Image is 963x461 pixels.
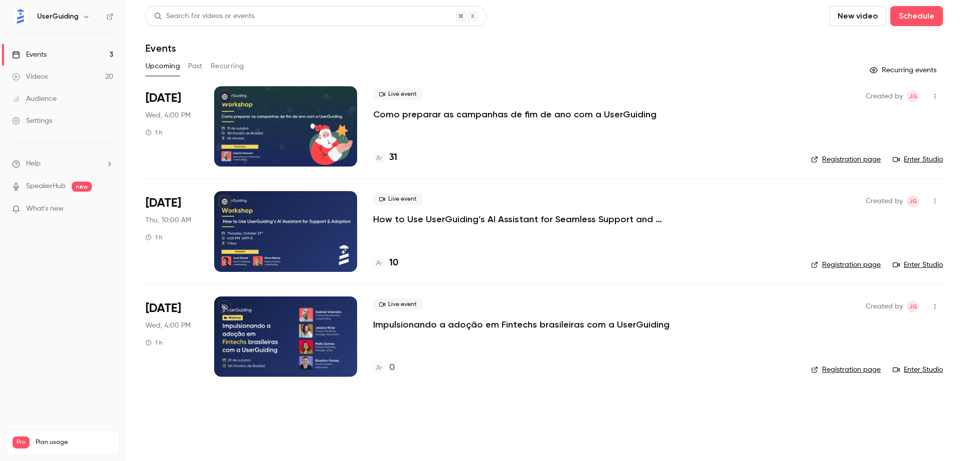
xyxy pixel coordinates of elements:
[909,90,917,102] span: JG
[811,155,881,165] a: Registration page
[373,213,674,225] a: How to Use UserGuiding’s AI Assistant for Seamless Support and Adoption
[893,155,943,165] a: Enter Studio
[145,215,191,225] span: Thu, 10:00 AM
[26,181,66,192] a: SpeakerHub
[811,365,881,375] a: Registration page
[389,256,398,270] h4: 10
[13,9,29,25] img: UserGuiding
[866,300,903,313] span: Created by
[145,296,198,377] div: Oct 29 Wed, 4:00 PM (America/Sao Paulo)
[373,361,395,375] a: 0
[373,298,423,311] span: Live event
[145,195,181,211] span: [DATE]
[12,116,52,126] div: Settings
[907,90,919,102] span: Joud Ghazal
[12,50,47,60] div: Events
[373,193,423,205] span: Live event
[145,58,180,74] button: Upcoming
[211,58,244,74] button: Recurring
[26,204,64,214] span: What's new
[373,256,398,270] a: 10
[145,233,163,241] div: 1 h
[909,300,917,313] span: JG
[373,319,670,331] a: Impulsionando a adoção em Fintechs brasileiras com a UserGuiding
[145,300,181,317] span: [DATE]
[866,90,903,102] span: Created by
[26,159,41,169] span: Help
[101,205,113,214] iframe: Noticeable Trigger
[389,151,397,165] h4: 31
[865,62,943,78] button: Recurring events
[829,6,886,26] button: New video
[866,195,903,207] span: Created by
[145,42,176,54] h1: Events
[145,110,191,120] span: Wed, 4:00 PM
[145,339,163,347] div: 1 h
[907,300,919,313] span: Joud Ghazal
[909,195,917,207] span: JG
[72,182,92,192] span: new
[811,260,881,270] a: Registration page
[907,195,919,207] span: Joud Ghazal
[145,86,198,167] div: Oct 15 Wed, 4:00 PM (America/Sao Paulo)
[13,436,30,448] span: Pro
[145,90,181,106] span: [DATE]
[373,88,423,100] span: Live event
[373,151,397,165] a: 31
[145,128,163,136] div: 1 h
[145,191,198,271] div: Oct 23 Thu, 4:00 PM (Europe/Istanbul)
[893,365,943,375] a: Enter Studio
[154,11,254,22] div: Search for videos or events
[37,12,78,22] h6: UserGuiding
[36,438,113,446] span: Plan usage
[12,159,113,169] li: help-dropdown-opener
[145,321,191,331] span: Wed, 4:00 PM
[12,94,57,104] div: Audience
[188,58,203,74] button: Past
[890,6,943,26] button: Schedule
[389,361,395,375] h4: 0
[893,260,943,270] a: Enter Studio
[373,108,657,120] a: Como preparar as campanhas de fim de ano com a UserGuiding
[12,72,48,82] div: Videos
